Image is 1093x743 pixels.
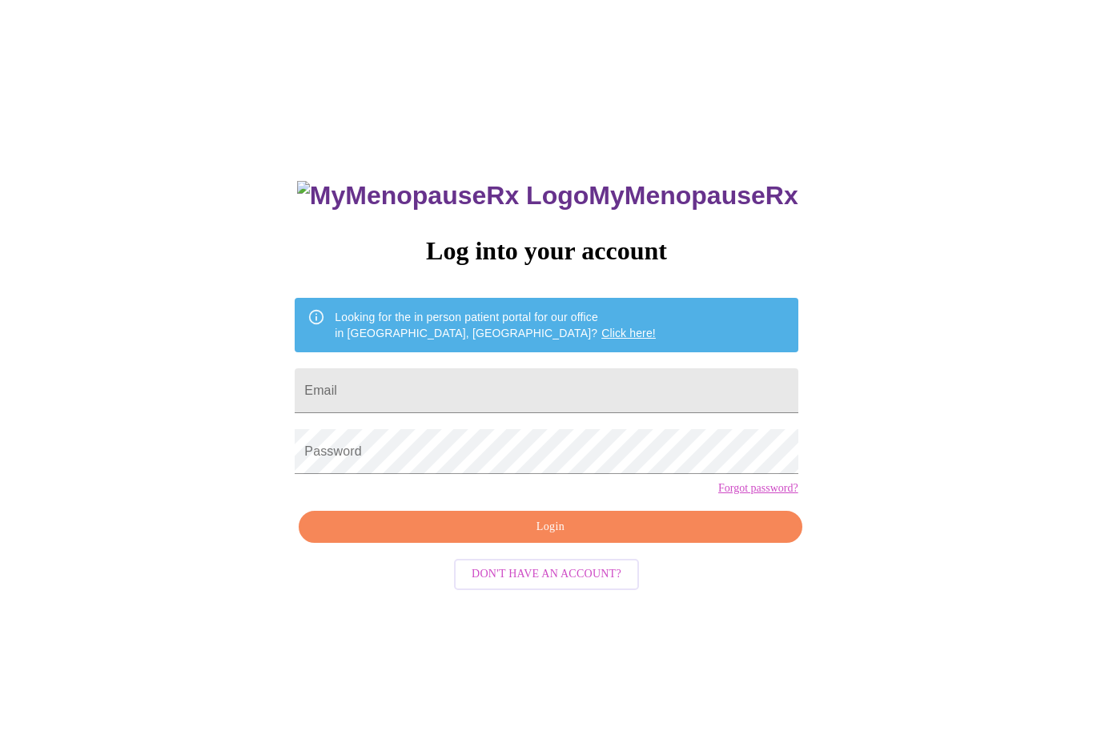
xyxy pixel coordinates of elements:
span: Login [317,517,783,537]
button: Login [299,511,802,544]
span: Don't have an account? [472,564,621,584]
a: Click here! [601,327,656,339]
button: Don't have an account? [454,559,639,590]
h3: MyMenopauseRx [297,181,798,211]
a: Forgot password? [718,482,798,495]
div: Looking for the in person patient portal for our office in [GEOGRAPHIC_DATA], [GEOGRAPHIC_DATA]? [335,303,656,347]
a: Don't have an account? [450,566,643,580]
h3: Log into your account [295,236,798,266]
img: MyMenopauseRx Logo [297,181,589,211]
